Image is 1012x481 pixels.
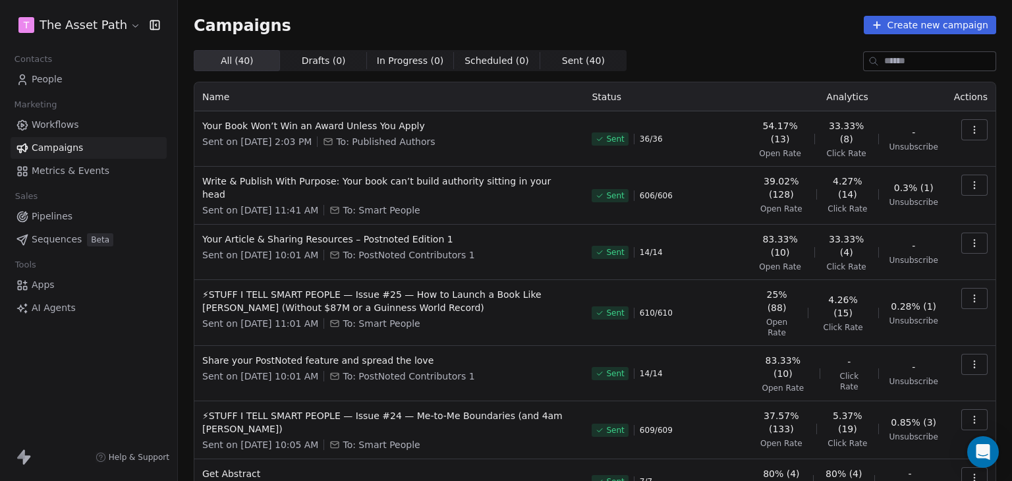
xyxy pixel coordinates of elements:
[584,82,748,111] th: Status
[194,82,584,111] th: Name
[202,288,576,314] span: ⚡STUFF I TELL SMART PEOPLE — Issue #25 — How to Launch a Book Like [PERSON_NAME] (Without $87M or...
[640,308,673,318] span: 610 / 610
[302,54,346,68] span: Drafts ( 0 )
[343,248,474,262] span: To: PostNoted Contributors 1
[756,175,806,201] span: 39.02% (128)
[202,467,576,480] span: Get Abstract
[32,164,109,178] span: Metrics & Events
[343,317,420,330] span: To: Smart People
[202,317,318,330] span: Sent on [DATE] 11:01 AM
[912,360,915,374] span: -
[640,190,673,201] span: 606 / 606
[889,316,938,326] span: Unsubscribe
[606,247,624,258] span: Sent
[847,355,851,368] span: -
[11,69,167,90] a: People
[194,16,291,34] span: Campaigns
[336,135,435,148] span: To: Published Authors
[202,135,312,148] span: Sent on [DATE] 2:03 PM
[606,368,624,379] span: Sent
[759,262,801,272] span: Open Rate
[889,197,938,208] span: Unsubscribe
[891,416,936,429] span: 0.85% (3)
[464,54,529,68] span: Scheduled ( 0 )
[343,370,474,383] span: To: PostNoted Contributors 1
[202,409,576,436] span: ⚡STUFF I TELL SMART PEOPLE — Issue #24 — Me-to-Me Boundaries (and 4am [PERSON_NAME])
[96,452,169,463] a: Help & Support
[759,148,801,159] span: Open Rate
[202,248,318,262] span: Sent on [DATE] 10:01 AM
[827,148,866,159] span: Click Rate
[32,233,82,246] span: Sequences
[24,18,30,32] span: T
[202,119,576,132] span: Your Book Won’t Win an Award Unless You Apply
[967,436,999,468] div: Open Intercom Messenger
[11,206,167,227] a: Pipelines
[889,255,938,266] span: Unsubscribe
[640,425,673,436] span: 609 / 609
[828,438,867,449] span: Click Rate
[606,190,624,201] span: Sent
[946,82,996,111] th: Actions
[828,204,867,214] span: Click Rate
[760,204,802,214] span: Open Rate
[11,274,167,296] a: Apps
[756,317,797,338] span: Open Rate
[827,262,866,272] span: Click Rate
[11,229,167,250] a: SequencesBeta
[9,186,43,206] span: Sales
[109,452,169,463] span: Help & Support
[606,134,624,144] span: Sent
[40,16,127,34] span: The Asset Path
[202,438,318,451] span: Sent on [DATE] 10:05 AM
[9,49,58,69] span: Contacts
[202,175,576,201] span: Write & Publish With Purpose: Your book can’t build authority sitting in your head
[756,409,806,436] span: 37.57% (133)
[756,288,797,314] span: 25% (88)
[864,16,996,34] button: Create new campaign
[9,95,63,115] span: Marketing
[16,14,140,36] button: TThe Asset Path
[909,467,912,480] span: -
[32,72,63,86] span: People
[11,160,167,182] a: Metrics & Events
[823,322,862,333] span: Click Rate
[748,82,945,111] th: Analytics
[202,233,576,246] span: Your Article & Sharing Resources – Postnoted Edition 1
[819,293,868,320] span: 4.26% (15)
[889,432,938,442] span: Unsubscribe
[831,371,868,392] span: Click Rate
[11,297,167,319] a: AI Agents
[760,438,802,449] span: Open Rate
[9,255,42,275] span: Tools
[640,134,663,144] span: 36 / 36
[763,467,799,480] span: 80% (4)
[756,233,803,259] span: 83.33% (10)
[891,300,936,313] span: 0.28% (1)
[762,383,804,393] span: Open Rate
[640,368,663,379] span: 14 / 14
[32,141,83,155] span: Campaigns
[912,239,915,252] span: -
[894,181,934,194] span: 0.3% (1)
[828,175,868,201] span: 4.27% (14)
[562,54,605,68] span: Sent ( 40 )
[889,376,938,387] span: Unsubscribe
[32,278,55,292] span: Apps
[640,247,663,258] span: 14 / 14
[202,354,576,367] span: Share your PostNoted feature and spread the love
[32,118,79,132] span: Workflows
[343,204,420,217] span: To: Smart People
[32,210,72,223] span: Pipelines
[826,467,862,480] span: 80% (4)
[606,425,624,436] span: Sent
[756,354,809,380] span: 83.33% (10)
[202,204,318,217] span: Sent on [DATE] 11:41 AM
[756,119,803,146] span: 54.17% (13)
[377,54,444,68] span: In Progress ( 0 )
[826,119,868,146] span: 33.33% (8)
[202,370,318,383] span: Sent on [DATE] 10:01 AM
[828,409,868,436] span: 5.37% (19)
[87,233,113,246] span: Beta
[912,126,915,139] span: -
